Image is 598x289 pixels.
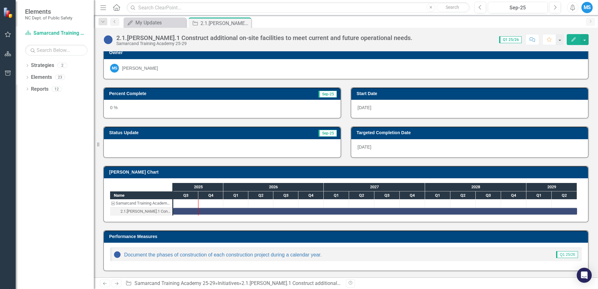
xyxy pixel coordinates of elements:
div: 2.1.[PERSON_NAME].1 Construct additional on-site facilities to meet current and future operationa... [120,207,170,215]
div: 0 % [104,100,341,118]
div: Q1 [526,191,552,200]
div: 2027 [324,183,425,191]
button: Sep-25 [488,2,548,13]
span: Q1 25/26 [499,36,522,43]
div: 2026 [223,183,324,191]
div: 23 [55,75,65,80]
div: Task: Start date: 2025-07-01 End date: 2029-06-30 [173,208,577,215]
span: Sep-25 [318,91,337,98]
div: My Updates [135,19,185,27]
a: Initiatives [218,280,239,286]
span: [DATE] [357,105,371,110]
div: 2025 [173,183,223,191]
img: No Information [114,251,121,258]
div: 2.1.SAM.1 Construct additional on-site facilities to meet current and future operational needs. [110,207,172,215]
div: 2.1.[PERSON_NAME].1 Construct additional on-site facilities to meet current and future operationa... [241,280,474,286]
span: Search [446,5,459,10]
a: Samarcand Training Academy 25-29 [25,30,88,37]
h3: Percent Complete [109,91,260,96]
div: Name [110,191,172,199]
div: Open Intercom Messenger [577,268,592,283]
div: Task: Samarcand Training Academy 25-29 Start date: 2025-07-01 End date: 2025-07-02 [110,199,172,207]
div: Q3 [173,191,198,200]
a: My Updates [125,19,185,27]
div: 2 [57,63,67,68]
div: Q3 [374,191,400,200]
a: Elements [31,74,52,81]
div: 2.1.[PERSON_NAME].1 Construct additional on-site facilities to meet current and future operationa... [200,19,250,27]
a: Strategies [31,62,54,69]
div: 2028 [425,183,526,191]
div: Q1 [223,191,248,200]
div: Q4 [501,191,526,200]
div: Sep-25 [490,4,545,12]
span: Sep-25 [318,130,337,137]
h3: Status Update [109,130,248,135]
div: Q2 [349,191,374,200]
button: MS [581,2,593,13]
div: 2029 [526,183,577,191]
div: Samarcand Training Academy 25-29 [116,41,413,46]
img: ClearPoint Strategy [3,7,14,18]
div: Task: Start date: 2025-07-01 End date: 2029-06-30 [110,207,172,215]
h3: Performance Measures [109,234,585,239]
div: [PERSON_NAME] [122,65,158,71]
div: Q3 [273,191,298,200]
div: Samarcand Training Academy 25-29 [116,199,170,207]
a: Reports [31,86,48,93]
div: Q4 [298,191,324,200]
div: 2.1.[PERSON_NAME].1 Construct additional on-site facilities to meet current and future operationa... [116,34,413,41]
a: Document the phases of construction of each construction project during a calendar year. [124,252,322,257]
div: Samarcand Training Academy 25-29 [110,199,172,207]
h3: Targeted Completion Date [357,130,585,135]
small: NC Dept. of Public Safety [25,15,72,20]
div: Q2 [248,191,273,200]
div: Q2 [450,191,476,200]
div: Q1 [324,191,349,200]
div: » » [125,280,341,287]
div: Q2 [552,191,577,200]
div: 12 [52,86,62,92]
span: Q1 25/26 [556,251,578,258]
span: Elements [25,8,72,15]
div: MS [110,64,119,73]
div: Q4 [400,191,425,200]
div: Q3 [476,191,501,200]
div: Q4 [198,191,223,200]
a: Samarcand Training Academy 25-29 [134,280,215,286]
input: Search Below... [25,45,88,56]
div: Q1 [425,191,450,200]
span: [DATE] [357,144,371,150]
h3: Start Date [357,91,585,96]
img: No Information [103,35,113,45]
h3: Owner [109,50,585,55]
h3: [PERSON_NAME] Chart [109,170,585,175]
input: Search ClearPoint... [127,2,470,13]
button: Search [437,3,468,12]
